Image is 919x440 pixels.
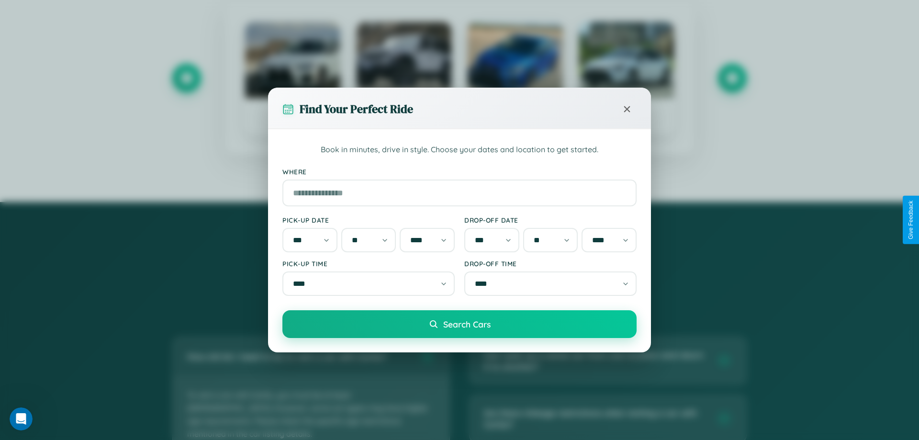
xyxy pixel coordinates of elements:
[282,144,637,156] p: Book in minutes, drive in style. Choose your dates and location to get started.
[300,101,413,117] h3: Find Your Perfect Ride
[282,259,455,268] label: Pick-up Time
[464,259,637,268] label: Drop-off Time
[282,216,455,224] label: Pick-up Date
[464,216,637,224] label: Drop-off Date
[282,310,637,338] button: Search Cars
[443,319,491,329] span: Search Cars
[282,168,637,176] label: Where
